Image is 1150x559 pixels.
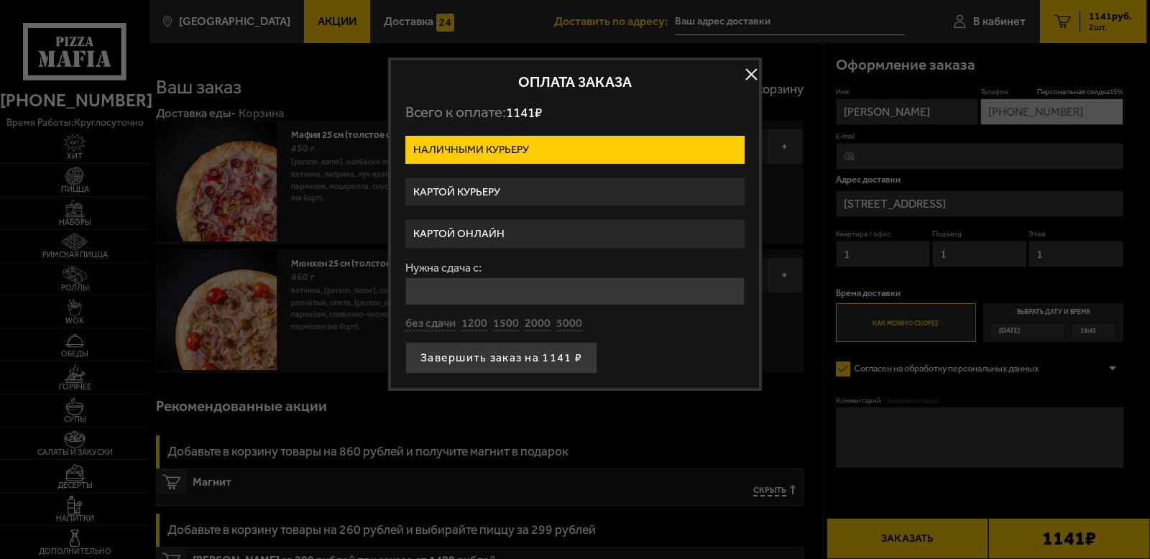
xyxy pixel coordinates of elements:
span: 1141 ₽ [506,104,542,121]
label: Картой онлайн [405,220,745,248]
button: 5000 [556,316,582,332]
h2: Оплата заказа [405,75,745,89]
label: Наличными курьеру [405,136,745,164]
button: 1500 [493,316,519,332]
button: 1200 [461,316,487,332]
button: Завершить заказ на 1141 ₽ [405,342,597,374]
button: без сдачи [405,316,456,332]
button: 2000 [525,316,551,332]
p: Всего к оплате: [405,103,745,121]
label: Нужна сдача с: [405,262,745,274]
label: Картой курьеру [405,178,745,206]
